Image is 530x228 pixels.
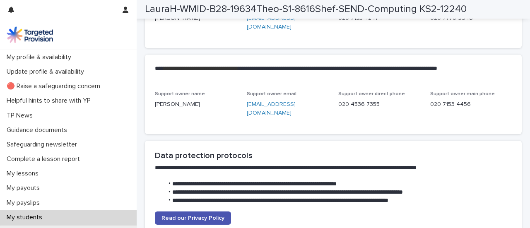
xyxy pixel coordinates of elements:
span: Support owner name [155,91,205,96]
span: Read our Privacy Policy [161,215,224,221]
p: My students [3,214,49,221]
p: Safeguarding newsletter [3,141,84,149]
h2: Data protection protocols [155,151,512,161]
p: Update profile & availability [3,68,91,76]
p: Helpful hints to share with YP [3,97,97,105]
span: Support owner email [247,91,296,96]
p: 020 7153 4456 [430,100,512,109]
p: Guidance documents [3,126,74,134]
p: [PERSON_NAME] [155,100,237,109]
p: Complete a lesson report [3,155,87,163]
span: Support owner main phone [430,91,495,96]
p: TP News [3,112,39,120]
a: Read our Privacy Policy [155,211,231,225]
p: My lessons [3,170,45,178]
p: 🔴 Raise a safeguarding concern [3,82,107,90]
p: My payslips [3,199,46,207]
span: Support owner direct phone [338,91,405,96]
p: 020 4536 7355 [338,100,420,109]
img: M5nRWzHhSzIhMunXDL62 [7,26,53,43]
p: My payouts [3,184,46,192]
a: [EMAIL_ADDRESS][DOMAIN_NAME] [247,101,296,116]
h2: LauraH-WMID-B28-19634Theo-S1-8616Shef-SEND-Computing KS2-12240 [145,3,467,15]
p: My profile & availability [3,53,78,61]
